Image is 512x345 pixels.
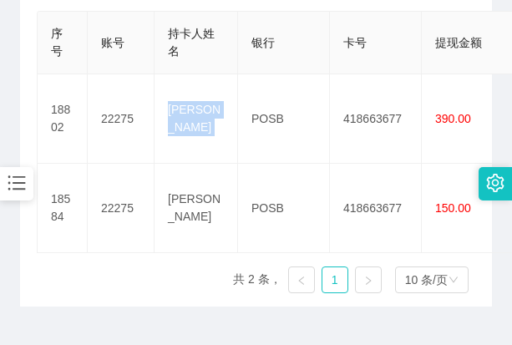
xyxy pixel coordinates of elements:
[38,74,88,164] td: 18802
[88,164,155,253] td: 22275
[51,27,63,58] span: 序号
[486,174,504,192] i: 图标: setting
[405,267,448,292] div: 10 条/页
[88,74,155,164] td: 22275
[101,36,124,49] span: 账号
[322,266,348,293] li: 1
[38,164,88,253] td: 18584
[155,164,238,253] td: [PERSON_NAME]
[251,36,275,49] span: 银行
[155,74,238,164] td: [PERSON_NAME]
[238,164,330,253] td: POSB
[435,36,482,49] span: 提现金额
[435,201,471,215] span: 150.00
[168,27,215,58] span: 持卡人姓名
[330,164,422,253] td: 418663677
[233,266,281,293] li: 共 2 条，
[288,266,315,293] li: 上一页
[449,275,459,287] i: 图标: down
[6,172,28,194] i: 图标: bars
[355,266,382,293] li: 下一页
[238,74,330,164] td: POSB
[343,36,367,49] span: 卡号
[322,267,347,292] a: 1
[297,276,307,286] i: 图标: left
[435,112,471,125] span: 390.00
[330,74,422,164] td: 418663677
[363,276,373,286] i: 图标: right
